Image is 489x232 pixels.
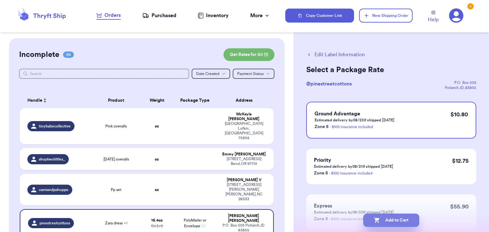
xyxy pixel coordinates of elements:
span: Handle [27,97,42,104]
th: Product [91,93,142,108]
span: 10 x 3 x 11 [151,224,163,228]
p: $ 10.80 [450,110,468,119]
div: [STREET_ADDRESS] Bend , OR 97701 [222,157,266,166]
div: 1 [467,3,474,10]
input: Search [19,69,189,79]
button: Sort ascending [42,97,47,104]
span: Pink overalls [105,124,127,129]
button: Copy Customer Link [285,9,354,23]
a: Help [428,10,439,24]
div: [PERSON_NAME] V [222,178,266,182]
a: - $100 insurance included [330,125,373,129]
button: Date Created [192,69,230,79]
strong: oz [155,124,159,128]
div: [STREET_ADDRESS][PERSON_NAME] [PERSON_NAME] , NC 28333 [222,182,266,201]
p: $ 55.90 [450,202,469,211]
span: camiandjsshoppe [39,187,68,192]
a: Inventory [198,12,229,19]
span: shoptwolittles_ [39,157,65,162]
th: Address [218,93,274,108]
div: P.O. Box 503 [445,80,476,85]
span: Help [428,16,439,24]
span: Zone 8 [315,125,329,129]
h2: Incomplete [19,50,59,60]
button: New Shipping Order [359,9,413,23]
a: - $100 insurance included [329,171,372,175]
strong: oz [155,157,159,161]
strong: oz [155,188,159,192]
strong: 16.4 oz [151,218,163,222]
p: $ 12.75 [452,156,469,165]
span: pinestreetcottons [39,221,70,226]
th: Weight [142,93,172,108]
p: Estimated delivery by 08/23 if shipped [DATE] [315,118,394,123]
div: Orders [96,11,121,19]
th: Package Type [172,93,218,108]
div: Emmy [PERSON_NAME] [222,152,266,157]
div: McKayla [PERSON_NAME] [222,112,266,121]
p: Estimated delivery by 08/21 if shipped [DATE] [314,164,393,169]
span: + 1 [124,221,127,225]
span: Ground Advantage [315,111,360,116]
a: 1 [449,8,464,23]
div: More [250,12,270,19]
a: Purchased [142,12,176,19]
span: [DATE] overalls [103,157,129,162]
span: Express [314,203,332,208]
span: Zara dress [105,221,127,226]
button: Edit Label Information [306,51,365,58]
span: tinybabecollective [39,124,71,129]
button: Payment Status [233,69,274,79]
a: Orders [96,11,121,20]
span: 04 [63,51,74,58]
span: PolyMailer or Envelope ✉️ [184,218,206,228]
span: Priority [314,158,331,163]
span: Pp set [111,187,121,192]
div: [PERSON_NAME] [PERSON_NAME] [222,214,266,223]
h2: Select a Package Rate [306,65,476,75]
div: [GEOGRAPHIC_DATA] Lufkin , [GEOGRAPHIC_DATA] 75904 [222,121,266,140]
span: Zone 8 [314,171,328,175]
button: Add to Cart [363,214,419,227]
div: Potlatch , ID , 83855 [445,85,476,90]
span: Payment Status [237,72,264,76]
span: Date Created [196,72,219,76]
button: Get Rates for All (1) [223,48,274,61]
span: @ pinestreetcottons [306,81,352,86]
